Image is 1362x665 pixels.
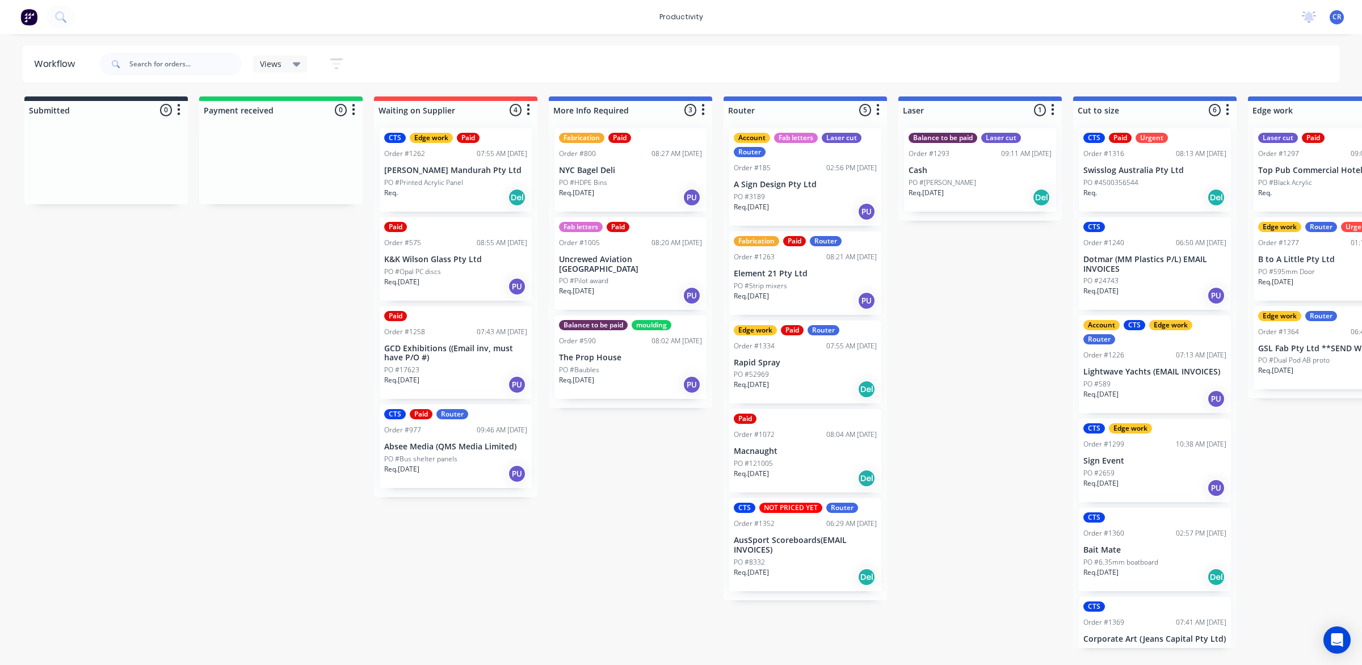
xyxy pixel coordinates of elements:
[1124,320,1145,330] div: CTS
[651,238,702,248] div: 08:20 AM [DATE]
[1258,277,1293,287] p: Req. [DATE]
[1083,601,1105,612] div: CTS
[1258,149,1299,159] div: Order #1297
[1083,634,1226,644] p: Corporate Art (Jeans Capital Pty Ltd)
[1176,617,1226,628] div: 07:41 AM [DATE]
[1176,439,1226,449] div: 10:38 AM [DATE]
[508,188,526,207] div: Del
[1032,188,1050,207] div: Del
[1323,626,1351,654] div: Open Intercom Messenger
[1001,149,1052,159] div: 09:11 AM [DATE]
[129,53,242,75] input: Search for orders...
[477,425,527,435] div: 09:46 AM [DATE]
[1258,355,1330,365] p: PO #Dual Pod AB proto
[734,291,769,301] p: Req. [DATE]
[1079,315,1231,413] div: AccountCTSEdge workRouterOrder #122607:13 AM [DATE]Lightwave Yachts (EMAIL INVOICES)PO #589Req.[D...
[384,409,406,419] div: CTS
[559,188,594,198] p: Req. [DATE]
[1083,286,1119,296] p: Req. [DATE]
[1258,222,1301,232] div: Edge work
[1302,133,1325,143] div: Paid
[1136,133,1168,143] div: Urgent
[477,327,527,337] div: 07:43 AM [DATE]
[1083,646,1151,656] p: PO #[PERSON_NAME]
[1083,320,1120,330] div: Account
[508,277,526,296] div: PU
[1083,389,1119,399] p: Req. [DATE]
[734,469,769,479] p: Req. [DATE]
[734,163,771,173] div: Order #185
[734,447,877,456] p: Macnaught
[608,133,631,143] div: Paid
[384,454,457,464] p: PO #Bus shelter panels
[1176,149,1226,159] div: 08:13 AM [DATE]
[410,133,453,143] div: Edge work
[734,380,769,390] p: Req. [DATE]
[904,128,1056,212] div: Balance to be paidLaser cutOrder #129309:11 AM [DATE]CashPO #[PERSON_NAME]Req.[DATE]Del
[559,222,603,232] div: Fab letters
[384,344,527,363] p: GCD Exhibitions ((Email inv, must have P/O #)
[734,369,769,380] p: PO #52969
[734,252,775,262] div: Order #1263
[826,341,877,351] div: 07:55 AM [DATE]
[734,147,766,157] div: Router
[1083,276,1119,286] p: PO #24743
[651,149,702,159] div: 08:27 AM [DATE]
[734,325,777,335] div: Edge work
[1109,133,1132,143] div: Paid
[1083,478,1119,489] p: Req. [DATE]
[1083,334,1115,344] div: Router
[554,315,707,399] div: Balance to be paidmouldingOrder #59008:02 AM [DATE]The Prop HousePO #BaublesReq.[DATE]PU
[559,286,594,296] p: Req. [DATE]
[826,430,877,440] div: 08:04 AM [DATE]
[384,149,425,159] div: Order #1262
[384,277,419,287] p: Req. [DATE]
[783,236,806,246] div: Paid
[559,353,702,363] p: The Prop House
[734,430,775,440] div: Order #1072
[20,9,37,26] img: Factory
[559,149,596,159] div: Order #800
[1083,238,1124,248] div: Order #1240
[1083,255,1226,274] p: Dotmar (MM Plastics P/L) EMAIL INVOICES
[909,133,977,143] div: Balance to be paid
[683,188,701,207] div: PU
[909,188,944,198] p: Req. [DATE]
[981,133,1021,143] div: Laser cut
[1305,311,1337,321] div: Router
[1083,617,1124,628] div: Order #1369
[734,269,877,279] p: Element 21 Pty Ltd
[380,217,532,301] div: PaidOrder #57508:55 AM [DATE]K&K Wilson Glass Pty LtdPO #Opal PC discsReq.[DATE]PU
[1083,379,1111,389] p: PO #589
[734,458,773,469] p: PO #121005
[654,9,709,26] div: productivity
[477,149,527,159] div: 07:55 AM [DATE]
[1258,267,1315,277] p: PO #595mm Door
[384,425,421,435] div: Order #977
[734,281,787,291] p: PO #Strip mixers
[734,133,770,143] div: Account
[857,568,876,586] div: Del
[683,287,701,305] div: PU
[1083,178,1138,188] p: PO #4500356544
[380,128,532,212] div: CTSEdge workPaidOrder #126207:55 AM [DATE][PERSON_NAME] Mandurah Pty LtdPO #Printed Acrylic Panel...
[1083,166,1226,175] p: Swisslog Australia Pty Ltd
[734,202,769,212] p: Req. [DATE]
[559,255,702,274] p: Uncrewed Aviation [GEOGRAPHIC_DATA]
[384,222,407,232] div: Paid
[1258,327,1299,337] div: Order #1364
[857,292,876,310] div: PU
[508,376,526,394] div: PU
[1083,439,1124,449] div: Order #1299
[380,306,532,399] div: PaidOrder #125807:43 AM [DATE]GCD Exhibitions ((Email inv, must have P/O #)PO #17623Req.[DATE]PU
[729,409,881,493] div: PaidOrder #107208:04 AM [DATE]MacnaughtPO #121005Req.[DATE]Del
[384,133,406,143] div: CTS
[559,166,702,175] p: NYC Bagel Deli
[384,327,425,337] div: Order #1258
[559,365,599,375] p: PO #Baubles
[781,325,804,335] div: Paid
[436,409,468,419] div: Router
[1083,567,1119,578] p: Req. [DATE]
[260,58,281,70] span: Views
[1258,365,1293,376] p: Req. [DATE]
